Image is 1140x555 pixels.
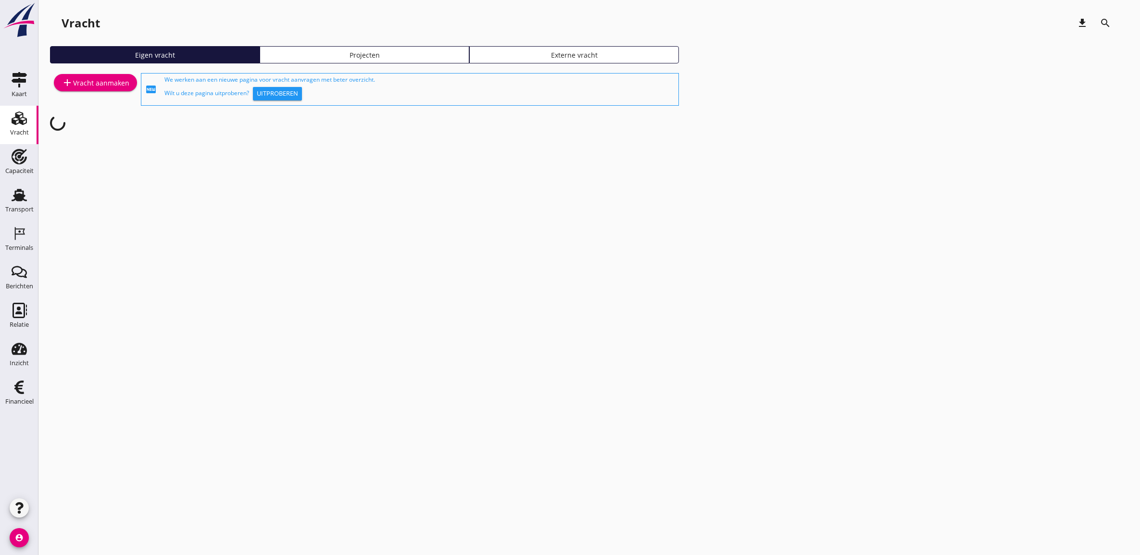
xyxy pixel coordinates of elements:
[253,87,302,100] button: Uitproberen
[469,46,679,63] a: Externe vracht
[62,77,129,88] div: Vracht aanmaken
[10,129,29,136] div: Vracht
[62,77,73,88] i: add
[10,528,29,547] i: account_circle
[5,398,34,405] div: Financieel
[2,2,37,38] img: logo-small.a267ee39.svg
[54,50,255,60] div: Eigen vracht
[145,84,157,95] i: fiber_new
[1100,17,1111,29] i: search
[164,75,675,103] div: We werken aan een nieuwe pagina voor vracht aanvragen met beter overzicht. Wilt u deze pagina uit...
[54,74,137,91] a: Vracht aanmaken
[264,50,465,60] div: Projecten
[5,245,33,251] div: Terminals
[50,46,260,63] a: Eigen vracht
[1077,17,1088,29] i: download
[5,168,34,174] div: Capaciteit
[12,91,27,97] div: Kaart
[474,50,675,60] div: Externe vracht
[257,89,298,99] div: Uitproberen
[62,15,100,31] div: Vracht
[5,206,34,212] div: Transport
[6,283,33,289] div: Berichten
[10,321,29,328] div: Relatie
[260,46,469,63] a: Projecten
[10,360,29,366] div: Inzicht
